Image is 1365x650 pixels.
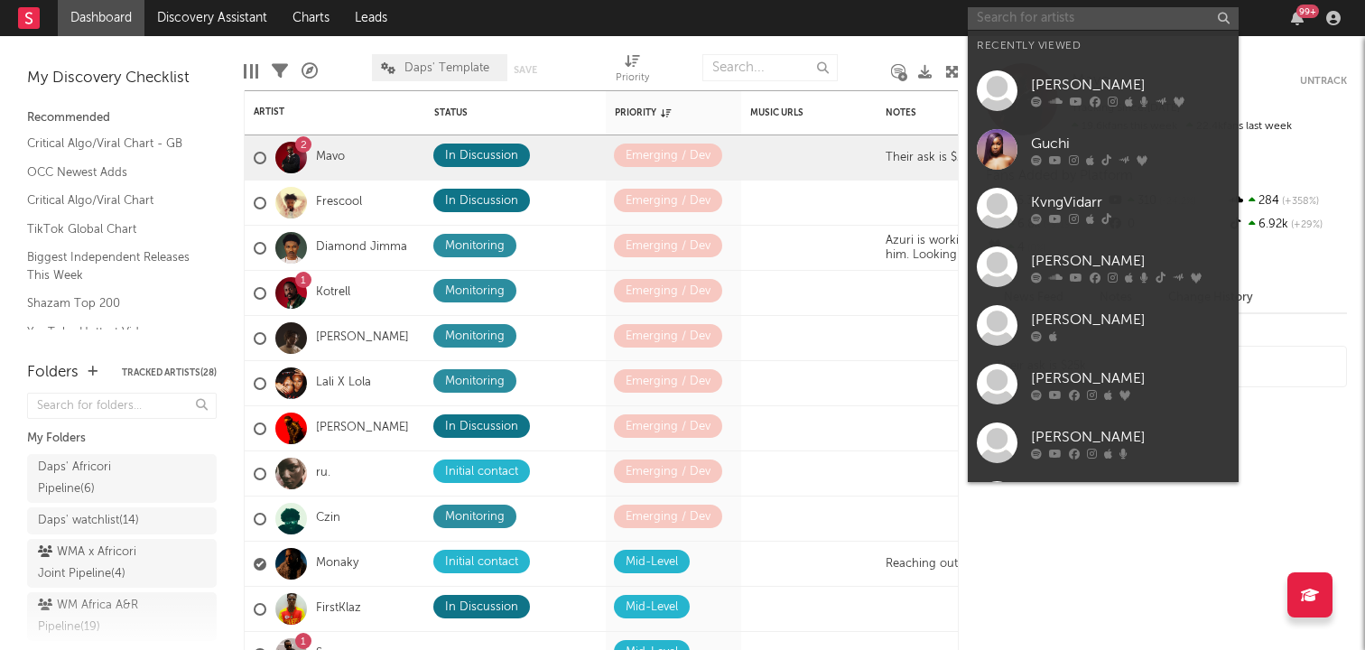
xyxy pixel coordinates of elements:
[1031,133,1230,154] div: Guchi
[38,457,165,500] div: Daps' Africori Pipeline ( 6 )
[626,145,710,167] div: Emerging / Dev
[302,45,318,97] div: A&R Pipeline
[27,454,217,503] a: Daps' Africori Pipeline(6)
[877,151,985,165] div: Their ask is $25k
[316,285,350,301] a: Kotrell
[968,413,1239,472] a: [PERSON_NAME]
[877,557,1006,571] div: Reaching out to him
[886,107,1066,118] div: Notes
[968,61,1239,120] a: [PERSON_NAME]
[1279,197,1319,207] span: +358 %
[38,510,139,532] div: Daps' watchlist ( 14 )
[27,362,79,384] div: Folders
[272,45,288,97] div: Filters
[626,552,678,573] div: Mid-Level
[626,597,678,618] div: Mid-Level
[626,281,710,302] div: Emerging / Dev
[404,62,489,74] span: Daps' Template
[122,368,217,377] button: Tracked Artists(28)
[626,326,710,348] div: Emerging / Dev
[316,556,358,571] a: Monaky
[445,281,505,302] div: Monitoring
[27,507,217,534] a: Daps' watchlist(14)
[445,145,518,167] div: In Discussion
[316,376,371,391] a: Lali X Lola
[27,428,217,450] div: My Folders
[27,219,199,239] a: TikTok Global Chart
[27,190,199,210] a: Critical Algo/Viral Chart
[316,421,409,436] a: [PERSON_NAME]
[616,68,649,89] div: Priority
[27,247,199,284] a: Biggest Independent Releases This Week
[1031,426,1230,448] div: [PERSON_NAME]
[1300,72,1347,90] button: Untrack
[1288,220,1323,230] span: +29 %
[316,511,340,526] a: Czin
[316,601,361,617] a: FirstKlaz
[968,237,1239,296] a: [PERSON_NAME]
[626,190,710,212] div: Emerging / Dev
[27,393,217,419] input: Search for folders...
[626,506,710,528] div: Emerging / Dev
[1227,213,1347,237] div: 6.92k
[445,236,505,257] div: Monitoring
[27,592,217,641] a: WM Africa A&R Pipeline(19)
[626,416,710,438] div: Emerging / Dev
[316,195,362,210] a: Frescool
[445,597,518,618] div: In Discussion
[1291,11,1304,25] button: 99+
[445,552,518,573] div: Initial contact
[27,539,217,588] a: WMA x Africori Joint Pipeline(4)
[27,68,217,89] div: My Discovery Checklist
[27,293,199,313] a: Shazam Top 200
[615,107,687,118] div: Priority
[968,120,1239,179] a: Guchi
[968,7,1239,30] input: Search for artists
[968,355,1239,413] a: [PERSON_NAME]
[1227,190,1347,213] div: 284
[27,162,199,182] a: OCC Newest Adds
[626,371,710,393] div: Emerging / Dev
[702,54,838,81] input: Search...
[1031,309,1230,330] div: [PERSON_NAME]
[1031,367,1230,389] div: [PERSON_NAME]
[1031,74,1230,96] div: [PERSON_NAME]
[445,190,518,212] div: In Discussion
[27,134,199,153] a: Critical Algo/Viral Chart - GB
[445,416,518,438] div: In Discussion
[877,234,1102,262] div: Azuri is working with him. Monitoring him. Looking into collabs
[445,506,505,528] div: Monitoring
[316,466,330,481] a: ru.
[977,35,1230,57] div: Recently Viewed
[1296,5,1319,18] div: 99 +
[445,326,505,348] div: Monitoring
[445,371,505,393] div: Monitoring
[445,461,518,483] div: Initial contact
[968,296,1239,355] a: [PERSON_NAME]
[316,330,409,346] a: [PERSON_NAME]
[434,107,552,118] div: Status
[1031,191,1230,213] div: KvngVidarr
[626,461,710,483] div: Emerging / Dev
[750,107,840,118] div: Music URLs
[254,107,389,117] div: Artist
[616,45,649,97] div: Priority
[626,236,710,257] div: Emerging / Dev
[316,240,407,255] a: Diamond Jimma
[968,179,1239,237] a: KvngVidarr
[38,542,165,585] div: WMA x Africori Joint Pipeline ( 4 )
[1031,250,1230,272] div: [PERSON_NAME]
[244,45,258,97] div: Edit Columns
[514,65,537,75] button: Save
[27,322,199,342] a: YouTube Hottest Videos
[316,150,345,165] a: Mavo
[968,472,1239,531] a: Oberz
[27,107,217,129] div: Recommended
[38,595,165,638] div: WM Africa A&R Pipeline ( 19 )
